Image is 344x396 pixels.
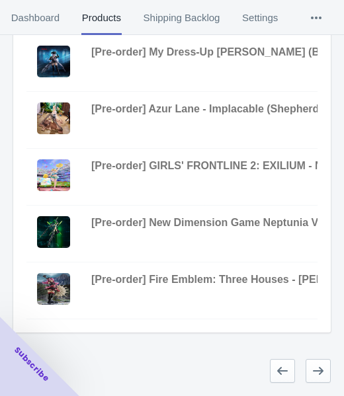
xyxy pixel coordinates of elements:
img: 1_8a068b79-2e60-45ee-b723-2f9313d20fea.jpg [37,102,70,134]
span: Shipping Backlog [143,1,221,35]
img: MyDress-UpDarlingAMP_Figure-MarinKitagawa_BlackLobeliaVer_4.jpg [37,46,70,77]
span: Subscribe [12,344,52,384]
span: Products [81,1,122,35]
span: Dashboard [11,1,60,35]
img: Hilda_3.jpg [37,273,70,305]
img: 01_47f13aa4-669c-41ce-ae06-867cbcf86ef8.jpg [37,216,70,248]
img: 9256_1.jpg [37,159,70,191]
button: More tabs [289,1,343,35]
span: Settings [241,1,279,35]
